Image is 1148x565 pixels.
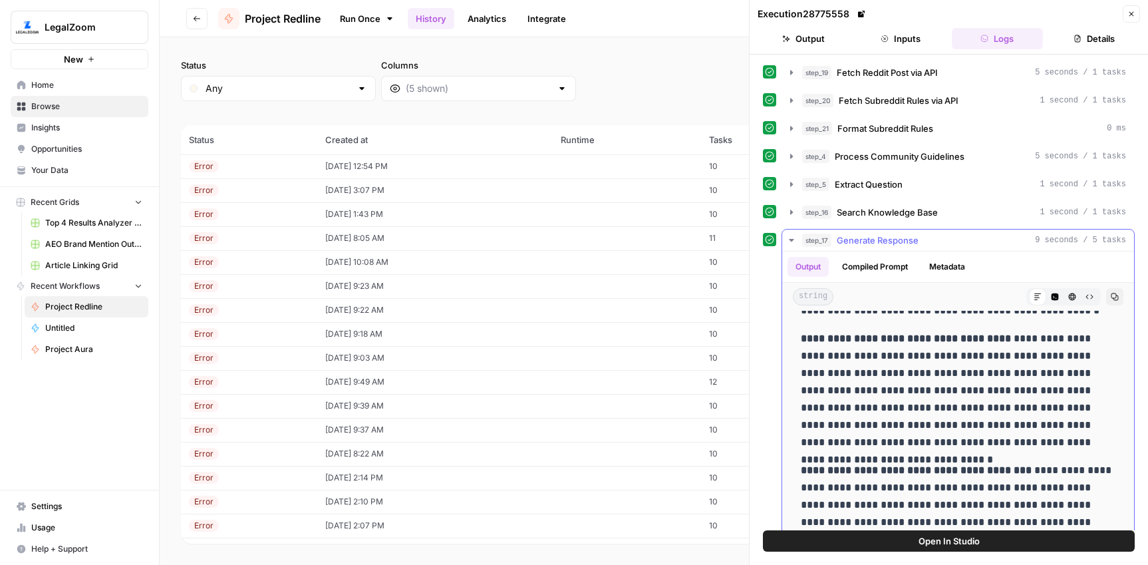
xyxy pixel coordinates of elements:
a: Your Data [11,160,148,181]
div: Error [189,424,219,436]
td: 10 [701,538,818,562]
td: 10 [701,274,818,298]
button: Output [788,257,829,277]
span: 9 seconds / 5 tasks [1035,234,1126,246]
span: Untitled [45,322,142,334]
td: 10 [701,154,818,178]
span: 1 second / 1 tasks [1040,206,1126,218]
span: Fetch Subreddit Rules via API [839,94,958,107]
span: AEO Brand Mention Outreach [45,238,142,250]
div: Error [189,232,219,244]
span: string [793,288,833,305]
td: 10 [701,202,818,226]
span: Help + Support [31,543,142,555]
td: 10 [701,394,818,418]
div: Error [189,256,219,268]
div: Error [189,328,219,340]
span: Settings [31,500,142,512]
div: Error [189,400,219,412]
td: 10 [701,466,818,490]
button: 5 seconds / 1 tasks [782,146,1134,167]
a: Article Linking Grid [25,255,148,276]
span: 1 second / 1 tasks [1040,94,1126,106]
span: 1 second / 1 tasks [1040,178,1126,190]
button: 1 second / 1 tasks [782,90,1134,111]
span: Recent Grids [31,196,79,208]
a: Usage [11,517,148,538]
button: Output [758,28,849,49]
td: [DATE] 10:08 AM [317,250,553,274]
button: 9 seconds / 5 tasks [782,230,1134,251]
a: Settings [11,496,148,517]
a: History [408,8,454,29]
button: Metadata [921,257,973,277]
a: Insights [11,117,148,138]
td: 11 [701,226,818,250]
td: [DATE] 9:49 AM [317,370,553,394]
div: Error [189,160,219,172]
td: 10 [701,346,818,370]
button: 1 second / 1 tasks [782,202,1134,223]
span: Project Redline [45,301,142,313]
td: 10 [701,298,818,322]
a: Opportunities [11,138,148,160]
td: [DATE] 8:05 AM [317,226,553,250]
td: [DATE] 2:07 PM [317,514,553,538]
span: Project Aura [45,343,142,355]
span: step_5 [802,178,829,191]
td: [DATE] 9:39 AM [317,394,553,418]
button: Open In Studio [763,530,1135,552]
span: LegalZoom [45,21,125,34]
label: Columns [381,59,576,72]
span: 5 seconds / 1 tasks [1035,67,1126,79]
span: New [64,53,83,66]
span: Usage [31,522,142,534]
button: Inputs [855,28,946,49]
td: 10 [701,418,818,442]
span: Insights [31,122,142,134]
div: Error [189,376,219,388]
div: Error [189,496,219,508]
span: Process Community Guidelines [835,150,964,163]
div: Error [189,472,219,484]
th: Created at [317,125,553,154]
th: Status [181,125,317,154]
button: Compiled Prompt [834,257,916,277]
button: Details [1048,28,1140,49]
span: step_16 [802,206,831,219]
input: (5 shown) [406,82,551,95]
a: Browse [11,96,148,117]
span: Fetch Reddit Post via API [837,66,938,79]
span: step_21 [802,122,832,135]
div: Error [189,280,219,292]
div: Execution 28775558 [758,7,868,21]
a: Project Aura [25,339,148,360]
td: [DATE] 9:03 AM [317,346,553,370]
span: step_17 [802,234,831,247]
span: Opportunities [31,143,142,155]
td: [DATE] 2:10 PM [317,490,553,514]
span: Home [31,79,142,91]
td: 10 [701,322,818,346]
a: Top 4 Results Analyzer Grid [25,212,148,234]
a: Project Redline [25,296,148,317]
a: AEO Brand Mention Outreach [25,234,148,255]
a: Project Redline [218,8,321,29]
td: 12 [701,370,818,394]
button: Logs [952,28,1044,49]
th: Tasks [701,125,818,154]
div: Error [189,352,219,364]
button: Workspace: LegalZoom [11,11,148,44]
a: Run Once [331,7,402,30]
button: Recent Grids [11,192,148,212]
div: Error [189,304,219,316]
td: [DATE] 9:23 AM [317,274,553,298]
a: Analytics [460,8,514,29]
div: Error [189,520,219,532]
span: 5 seconds / 1 tasks [1035,150,1126,162]
td: 10 [701,442,818,466]
span: Article Linking Grid [45,260,142,272]
th: Runtime [553,125,701,154]
span: Project Redline [245,11,321,27]
span: Top 4 Results Analyzer Grid [45,217,142,229]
